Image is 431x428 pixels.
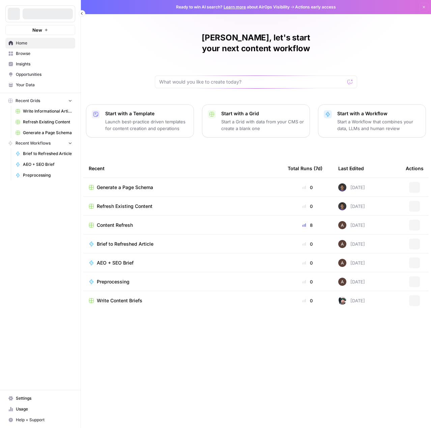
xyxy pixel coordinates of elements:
[97,259,134,266] span: AEO + SEO Brief
[338,183,346,191] img: 52v6d42v34ivydbon8qigpzex0ny
[23,172,72,178] span: Preprocessing
[12,159,75,170] a: AEO + SEO Brief
[5,80,75,90] a: Your Data
[5,48,75,59] a: Browse
[97,222,133,228] span: Content Refresh
[16,61,72,67] span: Insights
[12,170,75,181] a: Preprocessing
[288,259,327,266] div: 0
[97,297,142,304] span: Write Content Briefs
[5,415,75,425] button: Help + Support
[5,96,75,106] button: Recent Grids
[89,241,277,247] a: Brief to Refreshed Article
[338,183,365,191] div: [DATE]
[12,148,75,159] a: Brief to Refreshed Article
[16,406,72,412] span: Usage
[97,203,152,210] span: Refresh Existing Content
[5,404,75,415] a: Usage
[105,118,188,132] p: Launch best-practice driven templates for content creation and operations
[337,118,420,132] p: Start a Workflow that combines your data, LLMs and human review
[338,221,346,229] img: wtbmvrjo3qvncyiyitl6zoukl9gz
[338,202,365,210] div: [DATE]
[318,104,426,137] button: Start with a WorkflowStart a Workflow that combines your data, LLMs and human review
[338,221,365,229] div: [DATE]
[23,108,72,114] span: Write Informational Article
[16,395,72,401] span: Settings
[221,110,304,117] p: Start with a Grid
[5,59,75,69] a: Insights
[97,278,130,285] span: Preprocessing
[221,118,304,132] p: Start a Grid with data from your CMS or create a blank one
[176,4,290,10] span: Ready to win AI search? about AirOps Visibility
[5,138,75,148] button: Recent Workflows
[5,25,75,35] button: New
[23,151,72,157] span: Brief to Refreshed Article
[295,4,336,10] span: Actions early access
[5,38,75,49] a: Home
[89,297,277,304] a: Write Content Briefs
[89,184,277,191] a: Generate a Page Schema
[224,4,246,9] a: Learn more
[338,297,346,305] img: kqvz6qfu95km43lhd3ujh4jkqwmw
[338,278,365,286] div: [DATE]
[16,417,72,423] span: Help + Support
[288,222,327,228] div: 8
[97,241,153,247] span: Brief to Refreshed Article
[23,119,72,125] span: Refresh Existing Content
[89,278,277,285] a: Preprocessing
[288,241,327,247] div: 0
[97,184,153,191] span: Generate a Page Schema
[338,259,346,267] img: wtbmvrjo3qvncyiyitl6zoukl9gz
[338,297,365,305] div: [DATE]
[288,203,327,210] div: 0
[16,98,40,104] span: Recent Grids
[23,161,72,167] span: AEO + SEO Brief
[338,202,346,210] img: 52v6d42v34ivydbon8qigpzex0ny
[105,110,188,117] p: Start with a Template
[89,259,277,266] a: AEO + SEO Brief
[338,240,346,248] img: wtbmvrjo3qvncyiyitl6zoukl9gz
[288,297,327,304] div: 0
[12,127,75,138] a: Generate a Page Schema
[32,27,42,33] span: New
[5,69,75,80] a: Opportunities
[159,79,345,85] input: What would you like to create today?
[338,259,365,267] div: [DATE]
[338,278,346,286] img: wtbmvrjo3qvncyiyitl6zoukl9gz
[338,240,365,248] div: [DATE]
[155,32,357,54] h1: [PERSON_NAME], let's start your next content workflow
[16,40,72,46] span: Home
[89,222,277,228] a: Content Refresh
[288,184,327,191] div: 0
[16,71,72,78] span: Opportunities
[16,82,72,88] span: Your Data
[202,104,310,137] button: Start with a GridStart a Grid with data from your CMS or create a blank one
[337,110,420,117] p: Start with a Workflow
[23,130,72,136] span: Generate a Page Schema
[12,117,75,127] a: Refresh Existing Content
[288,278,327,285] div: 0
[86,104,194,137] button: Start with a TemplateLaunch best-practice driven templates for content creation and operations
[89,159,277,178] div: Recent
[16,140,51,146] span: Recent Workflows
[12,106,75,117] a: Write Informational Article
[89,203,277,210] a: Refresh Existing Content
[338,159,364,178] div: Last Edited
[16,51,72,57] span: Browse
[406,159,424,178] div: Actions
[5,393,75,404] a: Settings
[288,159,322,178] div: Total Runs (7d)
